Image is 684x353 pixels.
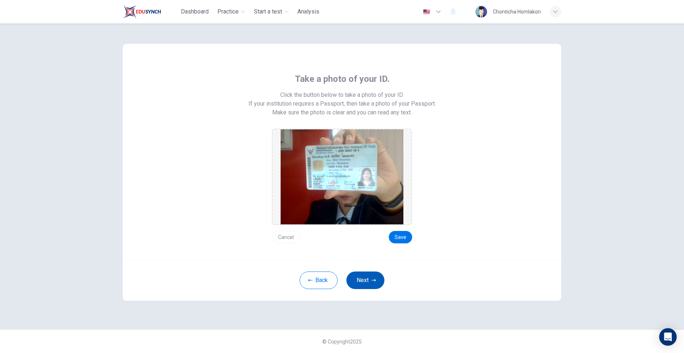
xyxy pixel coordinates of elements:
[217,7,239,16] span: Practice
[493,7,541,16] div: Chonticha Homlakon
[214,5,248,18] button: Practice
[123,4,161,19] img: Train Test logo
[248,91,436,108] span: Click the button below to take a photo of your ID. If your institution requires a Passport, then ...
[389,231,412,243] button: Save
[297,7,319,16] span: Analysis
[254,7,282,16] span: Start a test
[659,328,677,346] div: Open Intercom Messenger
[251,5,292,18] button: Start a test
[272,231,300,243] button: Cancel
[475,6,487,18] img: Profile picture
[295,73,389,85] span: Take a photo of your ID.
[322,339,362,345] span: © Copyright 2025
[346,272,384,289] button: Next
[181,7,209,16] span: Dashboard
[272,108,412,117] span: Make sure the photo is clear and you can read any text.
[300,272,338,289] button: Back
[123,4,178,19] a: Train Test logo
[294,5,322,18] button: Analysis
[422,9,431,15] img: en
[281,129,403,224] img: preview screemshot
[178,5,212,18] button: Dashboard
